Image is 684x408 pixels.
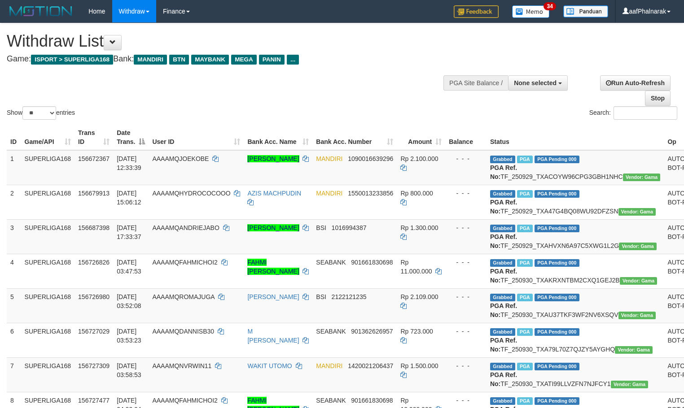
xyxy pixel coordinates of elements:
[117,190,141,206] span: [DATE] 15:06:12
[21,288,75,323] td: SUPERLIGA168
[535,397,579,405] span: PGA Pending
[316,155,342,162] span: MANDIRI
[487,185,664,219] td: TF_250929_TXA47G4BQ08WU92DFZSN
[449,154,483,163] div: - - -
[645,91,671,106] a: Stop
[78,362,110,369] span: 156727309
[514,79,557,87] span: None selected
[449,396,483,405] div: - - -
[487,254,664,288] td: TF_250930_TXAKRXNTBM2CXQ1GEJ2B
[287,55,299,65] span: ...
[490,199,517,215] b: PGA Ref. No:
[490,337,517,353] b: PGA Ref. No:
[490,233,517,249] b: PGA Ref. No:
[117,328,141,344] span: [DATE] 03:53:23
[152,224,219,231] span: AAAAMQANDRIEJABO
[454,5,499,18] img: Feedback.jpg
[21,150,75,185] td: SUPERLIGA168
[535,190,579,198] span: PGA Pending
[7,4,75,18] img: MOTION_logo.png
[490,225,515,232] span: Grabbed
[623,174,661,181] span: Vendor URL: https://trx31.1velocity.biz
[517,259,533,267] span: Marked by aafandaneth
[508,75,568,91] button: None selected
[117,259,141,275] span: [DATE] 03:47:53
[449,223,483,232] div: - - -
[7,357,21,392] td: 7
[517,225,533,232] span: Marked by aafsoycanthlai
[490,156,515,163] span: Grabbed
[169,55,189,65] span: BTN
[21,357,75,392] td: SUPERLIGA168
[535,328,579,336] span: PGA Pending
[351,259,393,266] span: Copy 901661830698 to clipboard
[316,259,346,266] span: SEABANK
[113,125,149,150] th: Date Trans.: activate to sort column descending
[487,125,664,150] th: Status
[247,328,299,344] a: M [PERSON_NAME]
[589,106,677,120] label: Search:
[512,5,550,18] img: Button%20Memo.svg
[535,156,579,163] span: PGA Pending
[490,259,515,267] span: Grabbed
[443,75,508,91] div: PGA Site Balance /
[316,293,326,300] span: BSI
[247,155,299,162] a: [PERSON_NAME]
[490,268,517,284] b: PGA Ref. No:
[247,362,292,369] a: WAKIT UTOMO
[449,189,483,198] div: - - -
[615,346,653,354] span: Vendor URL: https://trx31.1velocity.biz
[7,150,21,185] td: 1
[348,190,393,197] span: Copy 1550013233856 to clipboard
[400,224,438,231] span: Rp 1.300.000
[247,293,299,300] a: [PERSON_NAME]
[247,190,301,197] a: AZIS MACHPUDIN
[487,219,664,254] td: TF_250929_TXAHVXN6A97C5XWG1L2G
[316,190,342,197] span: MANDIRI
[31,55,113,65] span: ISPORT > SUPERLIGA168
[611,381,649,388] span: Vendor URL: https://trx31.1velocity.biz
[231,55,257,65] span: MEGA
[618,208,656,216] span: Vendor URL: https://trx31.1velocity.biz
[247,259,299,275] a: FAHMI [PERSON_NAME]
[535,225,579,232] span: PGA Pending
[618,312,656,319] span: Vendor URL: https://trx31.1velocity.biz
[487,288,664,323] td: TF_250930_TXAU37TKF3WF2NV6XSQV
[490,371,517,387] b: PGA Ref. No:
[152,328,214,335] span: AAAAMQDANNISB30
[332,224,367,231] span: Copy 1016994387 to clipboard
[117,293,141,309] span: [DATE] 03:52:08
[517,156,533,163] span: Marked by aafsengchandara
[490,397,515,405] span: Grabbed
[348,362,393,369] span: Copy 1420021206437 to clipboard
[487,357,664,392] td: TF_250930_TXATI99LLVZFN7NJFCY1
[7,323,21,357] td: 6
[7,219,21,254] td: 3
[21,254,75,288] td: SUPERLIGA168
[400,190,433,197] span: Rp 800.000
[490,302,517,318] b: PGA Ref. No:
[316,224,326,231] span: BSI
[78,224,110,231] span: 156687398
[316,397,346,404] span: SEABANK
[397,125,445,150] th: Amount: activate to sort column ascending
[152,397,217,404] span: AAAAMQFAHMICHOI2
[535,363,579,370] span: PGA Pending
[490,190,515,198] span: Grabbed
[117,155,141,171] span: [DATE] 12:33:39
[7,32,447,50] h1: Withdraw List
[22,106,56,120] select: Showentries
[620,277,658,285] span: Vendor URL: https://trx31.1velocity.biz
[449,258,483,267] div: - - -
[535,259,579,267] span: PGA Pending
[517,190,533,198] span: Marked by aafsengchandara
[490,164,517,180] b: PGA Ref. No:
[449,327,483,336] div: - - -
[619,243,657,250] span: Vendor URL: https://trx31.1velocity.biz
[21,185,75,219] td: SUPERLIGA168
[78,328,110,335] span: 156727029
[517,397,533,405] span: Marked by aafandaneth
[117,362,141,378] span: [DATE] 03:58:53
[152,293,214,300] span: AAAAMQROMAJUGA
[7,106,75,120] label: Show entries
